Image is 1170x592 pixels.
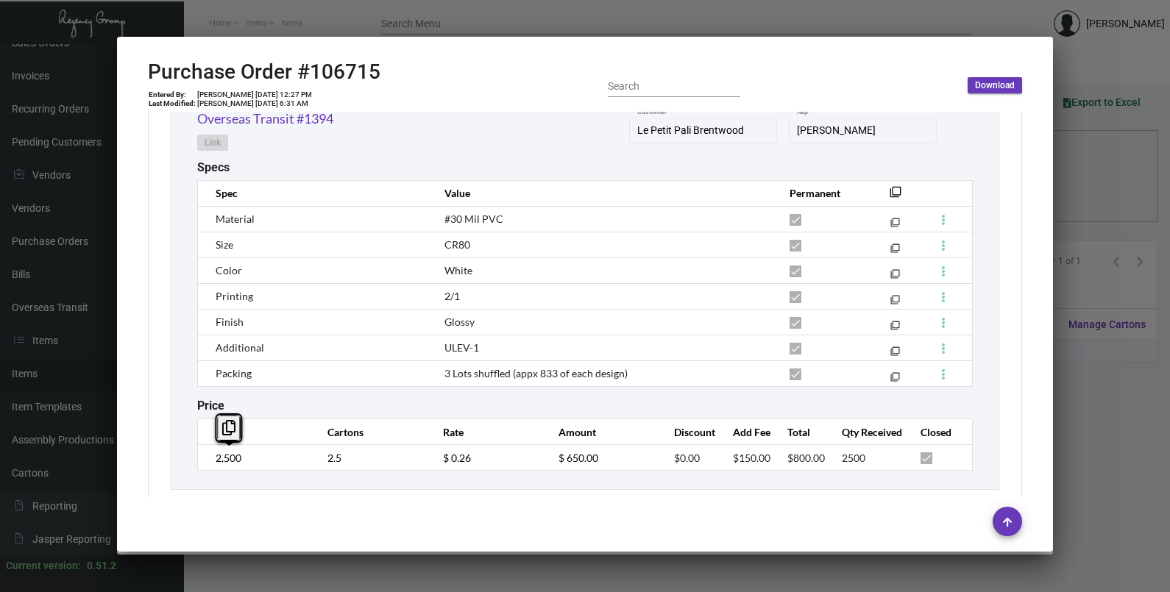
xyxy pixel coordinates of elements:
[444,238,470,251] span: CR80
[890,375,900,385] mat-icon: filter_none
[444,264,472,277] span: White
[659,419,718,445] th: Discount
[197,399,224,413] h2: Price
[733,452,770,464] span: $150.00
[444,341,479,354] span: ULEV-1
[216,315,244,328] span: Finish
[430,180,774,206] th: Value
[313,419,428,445] th: Cartons
[544,419,659,445] th: Amount
[444,367,628,379] span: 3 Lots shuffled (appx 833 of each design)
[827,419,906,445] th: Qty Received
[216,290,253,302] span: Printing
[975,79,1015,92] span: Download
[216,264,242,277] span: Color
[890,246,900,256] mat-icon: filter_none
[197,135,228,151] button: Link
[674,452,700,464] span: $0.00
[148,90,196,99] td: Entered By:
[198,419,313,445] th: Qty
[775,180,868,206] th: Permanent
[6,558,81,574] div: Current version:
[87,558,116,574] div: 0.51.2
[222,420,235,435] i: Copy
[890,298,900,307] mat-icon: filter_none
[216,367,252,379] span: Packing
[968,77,1022,93] button: Download
[787,452,825,464] span: $800.00
[198,180,430,206] th: Spec
[196,90,313,99] td: [PERSON_NAME] [DATE] 12:27 PM
[890,272,900,282] mat-icon: filter_none
[216,213,255,225] span: Material
[428,419,544,445] th: Rate
[216,341,264,354] span: Additional
[773,419,827,445] th: Total
[444,290,460,302] span: 2/1
[148,99,196,108] td: Last Modified:
[718,419,773,445] th: Add Fee
[444,315,475,328] span: Glossy
[197,160,230,174] h2: Specs
[148,60,380,85] h2: Purchase Order #106715
[890,324,900,333] mat-icon: filter_none
[197,109,333,129] a: Overseas Transit #1394
[842,452,865,464] span: 2500
[906,419,973,445] th: Closed
[890,349,900,359] mat-icon: filter_none
[444,213,503,225] span: #30 Mil PVC
[216,238,233,251] span: Size
[890,221,900,230] mat-icon: filter_none
[205,137,221,149] span: Link
[890,190,901,202] mat-icon: filter_none
[196,99,313,108] td: [PERSON_NAME] [DATE] 6:31 AM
